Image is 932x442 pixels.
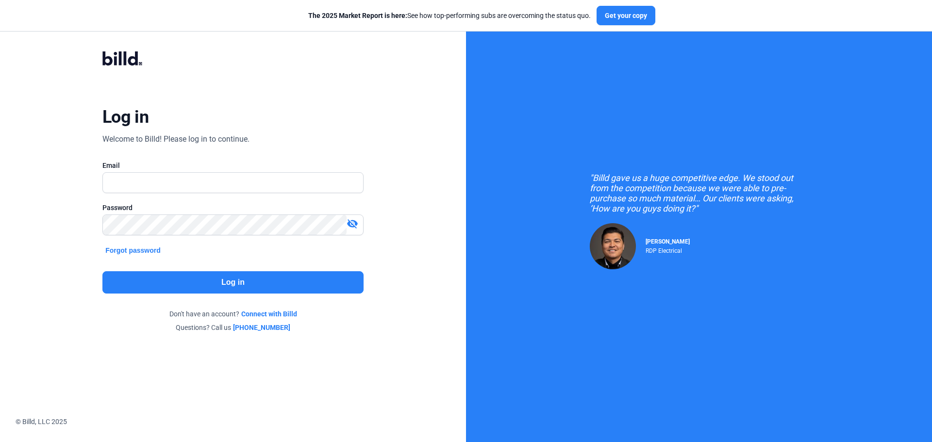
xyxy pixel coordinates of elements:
div: See how top-performing subs are overcoming the status quo. [308,11,591,20]
button: Get your copy [597,6,655,25]
div: Questions? Call us [102,323,364,332]
div: Welcome to Billd! Please log in to continue. [102,133,250,145]
button: Log in [102,271,364,294]
div: Password [102,203,364,213]
a: Connect with Billd [241,309,297,319]
span: The 2025 Market Report is here: [308,12,407,19]
div: RDP Electrical [646,245,690,254]
div: Don't have an account? [102,309,364,319]
a: [PHONE_NUMBER] [233,323,290,332]
div: Log in [102,106,149,128]
button: Forgot password [102,245,164,256]
img: Raul Pacheco [590,223,636,269]
div: "Billd gave us a huge competitive edge. We stood out from the competition because we were able to... [590,173,808,213]
mat-icon: visibility_off [347,218,358,229]
div: Email [102,161,364,170]
span: [PERSON_NAME] [646,238,690,245]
